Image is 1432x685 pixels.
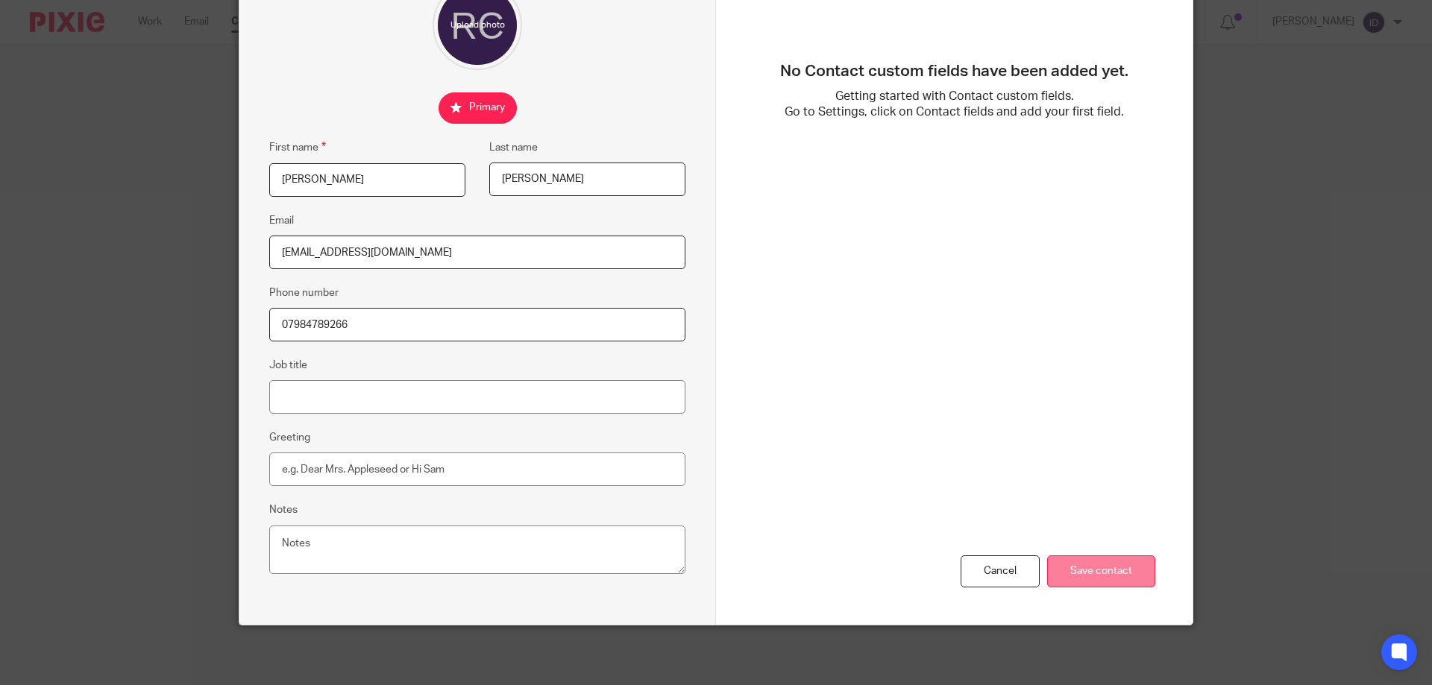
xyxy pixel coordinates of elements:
[753,62,1155,81] h3: No Contact custom fields have been added yet.
[269,502,298,517] label: Notes
[269,285,339,300] label: Phone number
[269,213,294,228] label: Email
[269,452,685,486] input: e.g. Dear Mrs. Appleseed or Hi Sam
[269,358,307,373] label: Job title
[753,89,1155,121] p: Getting started with Contact custom fields. Go to Settings, click on Contact fields and add your ...
[269,430,310,445] label: Greeting
[1047,555,1155,587] input: Save contact
[961,555,1040,587] div: Cancel
[489,140,538,155] label: Last name
[269,139,326,156] label: First name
